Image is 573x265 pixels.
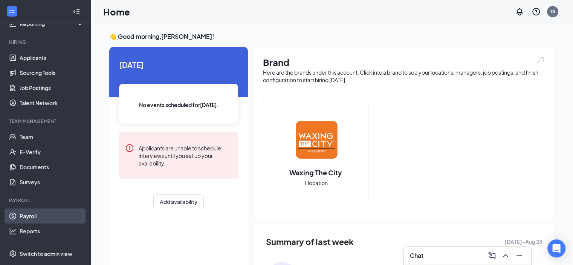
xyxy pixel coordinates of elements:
svg: Error [125,144,134,153]
svg: Analysis [9,20,17,28]
a: Talent Network [20,95,84,110]
svg: Notifications [515,7,524,16]
div: Here are the brands under this account. Click into a brand to see your locations, managers, job p... [263,69,545,84]
span: No events scheduled for [DATE] . [139,101,219,109]
a: Reports [20,224,84,239]
div: Hiring [9,39,83,45]
a: Sourcing Tools [20,65,84,80]
div: Open Intercom Messenger [547,239,565,257]
button: Add availability [153,194,204,209]
svg: ChevronUp [501,251,510,260]
div: Applicants are unable to schedule interviews until you set up your availability. [139,144,232,167]
div: Switch to admin view [20,250,72,257]
div: Reporting [20,20,84,28]
button: ChevronUp [500,250,512,262]
h3: Chat [410,251,423,260]
svg: Collapse [73,8,80,15]
a: Surveys [20,175,84,190]
svg: QuestionInfo [532,7,541,16]
a: Applicants [20,50,84,65]
button: Minimize [513,250,525,262]
span: 1 location [304,179,328,187]
svg: Settings [9,250,17,257]
div: Payroll [9,197,83,204]
a: Job Postings [20,80,84,95]
h3: 👋 Good morning, [PERSON_NAME] ! [109,32,554,41]
img: open.6027fd2a22e1237b5b06.svg [535,56,545,64]
span: Summary of last week [266,235,354,248]
img: Waxing The City [292,116,340,165]
div: TA [550,8,555,15]
svg: ComposeMessage [487,251,497,260]
h1: Home [103,5,130,18]
svg: WorkstreamLogo [8,8,16,15]
button: ComposeMessage [486,250,498,262]
a: E-Verify [20,144,84,159]
h2: Waxing The City [282,168,350,177]
h1: Brand [263,56,545,69]
div: Team Management [9,118,83,124]
span: [DATE] [119,59,238,70]
a: Team [20,129,84,144]
svg: Minimize [515,251,524,260]
a: Payroll [20,208,84,224]
a: Documents [20,159,84,175]
span: [DATE] - Aug 23 [504,237,542,246]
